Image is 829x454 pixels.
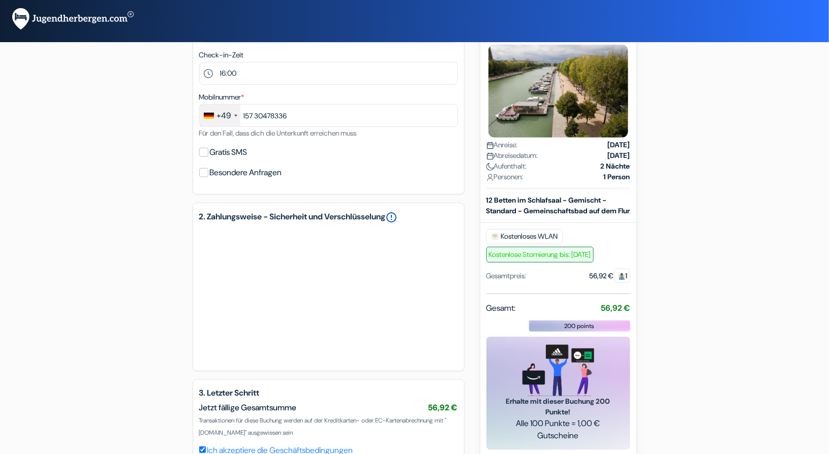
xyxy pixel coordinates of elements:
[210,145,248,159] label: Gratis SMS
[486,195,630,215] b: 12 Betten im Schlafsaal - Gemischt - Standard - Gemeinschaftsbad auf dem Flur
[614,268,630,282] span: 1
[199,388,458,398] h5: 3. Letzter Schritt
[12,8,134,30] img: Jugendherbergen.com
[486,173,494,181] img: user_icon.svg
[604,171,630,182] strong: 1 Person
[486,160,527,171] span: Aufenthalt:
[486,163,494,170] img: moon.svg
[199,402,297,413] span: Jetzt fällige Gesamtsumme
[499,396,618,417] span: Erhalte mit dieser Buchung 200 Punkte!
[199,104,458,127] input: 1512 3456789
[199,211,458,223] h5: 2. Zahlungsweise - Sicherheit und Verschlüsselung
[199,416,447,437] span: Transaktionen für diese Buchung werden auf der Kreditkarten- oder EC-Kartenabrechnung mit "[DOMAI...
[486,302,516,314] span: Gesamt:
[428,402,458,413] span: 56,92 €
[217,110,231,122] div: +49
[199,128,357,138] small: Für den Fall, dass dich die Unterkunft erreichen muss
[486,246,594,262] span: Kostenlose Stornierung bis: [DATE]
[565,321,595,330] span: 200 points
[386,211,398,223] a: error_outline
[608,150,630,160] strong: [DATE]
[618,272,626,280] img: guest.svg
[486,152,494,159] img: calendar.svg
[200,105,240,126] div: Germany (Deutschland): +49
[486,171,524,182] span: Personen:
[486,141,494,149] img: calendar.svg
[199,92,244,103] label: Mobilnummer
[523,344,594,396] img: gift_card_hero_new.png
[486,150,538,160] span: Abreisedatum:
[486,229,563,244] span: Kostenloses WLAN
[486,270,527,281] div: Gesamtpreis:
[199,50,244,60] label: Check-in-Zeit
[210,166,282,180] label: Besondere Anfragen
[590,270,630,281] div: 56,92 €
[486,139,518,150] span: Anreise:
[209,238,448,352] iframe: Sicherer Eingaberahmen für Zahlungen
[608,139,630,150] strong: [DATE]
[499,417,618,441] span: Alle 100 Punkte = 1,00 € Gutscheine
[601,160,630,171] strong: 2 Nächte
[491,232,499,240] img: free_wifi.svg
[601,302,630,313] strong: 56,92 €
